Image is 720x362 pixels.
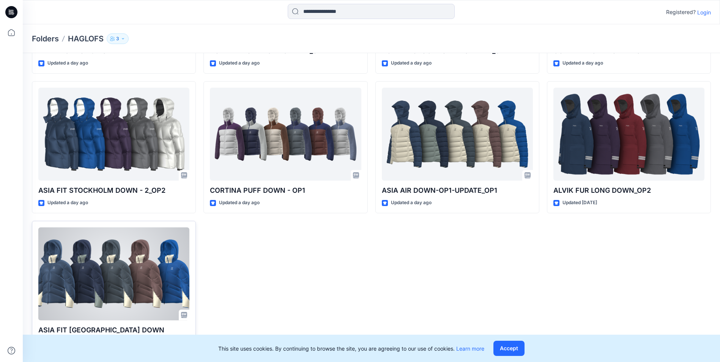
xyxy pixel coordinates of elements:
[666,8,696,17] p: Registered?
[562,199,597,207] p: Updated [DATE]
[553,88,704,181] a: ALVIK FUR LONG DOWN_OP2
[697,8,711,16] p: Login
[456,345,484,352] a: Learn more
[553,185,704,196] p: ALVIK FUR LONG DOWN_OP2
[391,59,432,67] p: Updated a day ago
[219,59,260,67] p: Updated a day ago
[38,227,189,320] a: ASIA FIT STOCKHOLM DOWN
[218,345,484,353] p: This site uses cookies. By continuing to browse the site, you are agreeing to our use of cookies.
[38,88,189,181] a: ASIA FIT STOCKHOLM DOWN - 2​_OP2
[219,199,260,207] p: Updated a day ago
[38,325,189,335] p: ASIA FIT [GEOGRAPHIC_DATA] DOWN
[47,59,88,67] p: Updated a day ago
[562,59,603,67] p: Updated a day ago
[210,185,361,196] p: CORTINA PUFF DOWN - OP1
[210,88,361,181] a: CORTINA PUFF DOWN - OP1
[38,185,189,196] p: ASIA FIT STOCKHOLM DOWN - 2​_OP2
[391,199,432,207] p: Updated a day ago
[116,35,119,43] p: 3
[382,185,533,196] p: ASIA AIR DOWN-OP1-UPDATE_OP1
[47,199,88,207] p: Updated a day ago
[382,88,533,181] a: ASIA AIR DOWN-OP1-UPDATE_OP1
[32,33,59,44] a: Folders
[68,33,104,44] p: HAGLOFS
[493,341,525,356] button: Accept
[107,33,129,44] button: 3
